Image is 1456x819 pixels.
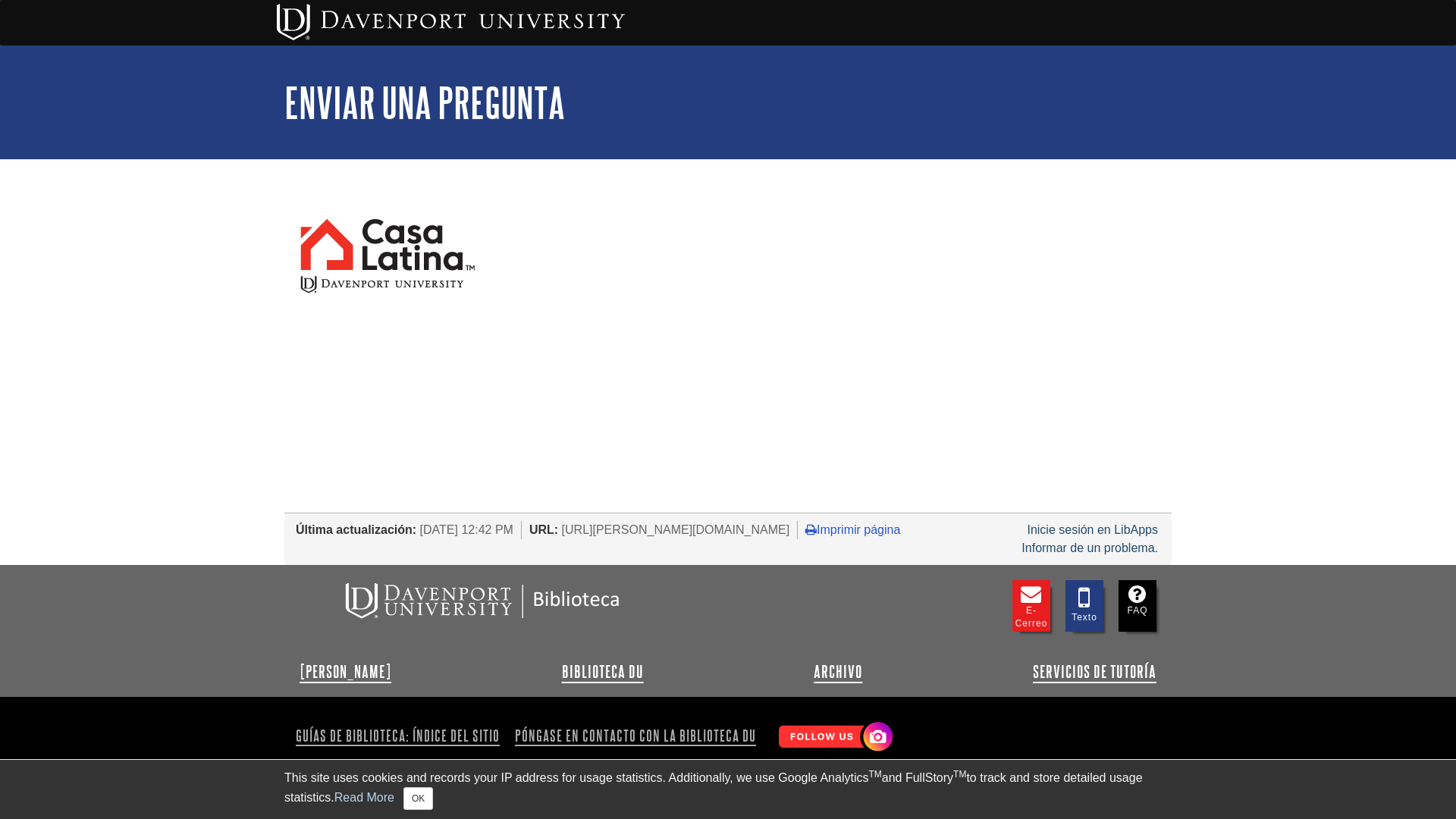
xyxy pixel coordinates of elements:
[296,523,416,536] span: Última actualización:
[1033,663,1156,681] a: Servicios de tutoría
[562,663,644,681] a: Biblioteca DU
[509,723,762,748] a: Póngase en contacto con la biblioteca DU
[284,769,1172,810] div: This site uses cookies and records your IP address for usage statistics. Additionally, we use Goo...
[953,769,966,780] sup: TM
[814,663,862,681] a: Archivo
[300,663,391,681] a: [PERSON_NAME]
[512,213,1172,365] iframe: e93b85c0f7f97ff5653852e78e0bd30c
[562,523,790,536] span: [URL][PERSON_NAME][DOMAIN_NAME]
[771,716,896,759] img: Follow Us! Instagram
[420,523,513,536] span: [DATE] 12:42 PM
[1065,580,1103,632] a: Texto
[529,523,558,536] span: URL:
[334,791,394,804] a: Read More
[300,580,664,622] img: Biblioteca DU
[805,523,900,536] a: Imprimir página
[1021,541,1158,554] a: Informar de un problema.
[277,4,625,40] img: Davenport University
[1012,580,1050,632] a: E-Cerreo
[403,787,433,810] button: Close
[296,723,506,748] a: Guías de biblioteca: índice del sitio
[868,769,881,780] sup: TM
[284,79,565,126] a: Enviar una Pregunta
[805,523,817,535] i: Imprimir página
[1119,580,1156,632] a: FAQ
[1027,523,1158,536] a: Inicie sesión en LibApps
